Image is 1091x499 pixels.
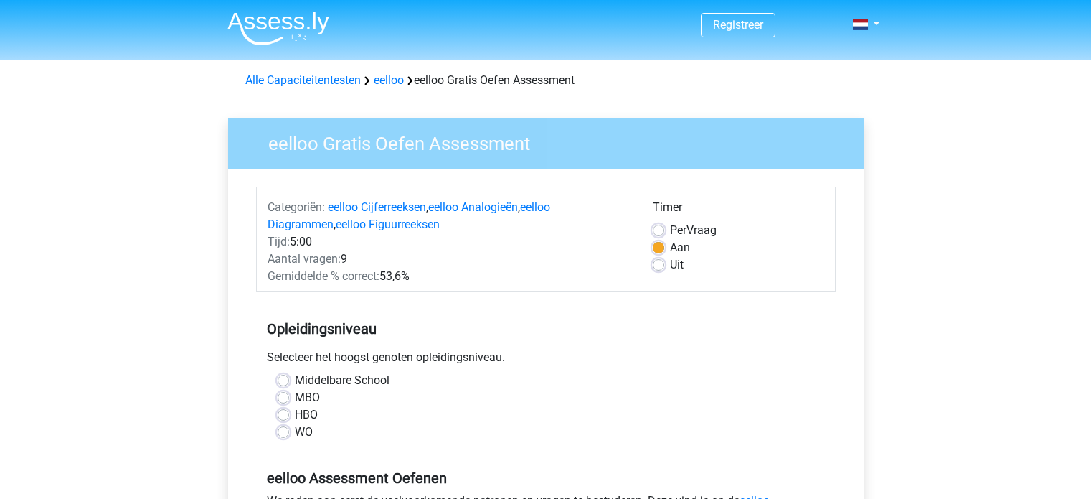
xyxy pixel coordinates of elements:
[257,251,642,268] div: 9
[713,18,763,32] a: Registreer
[256,349,836,372] div: Selecteer het hoogst genoten opleidingsniveau.
[257,268,642,285] div: 53,6%
[670,239,690,256] label: Aan
[328,200,426,214] a: eelloo Cijferreeksen
[268,252,341,266] span: Aantal vragen:
[295,372,389,389] label: Middelbare School
[670,222,717,239] label: Vraag
[428,200,518,214] a: eelloo Analogieën
[227,11,329,45] img: Assessly
[240,72,852,89] div: eelloo Gratis Oefen Assessment
[257,233,642,251] div: 5:00
[267,470,825,487] h5: eelloo Assessment Oefenen
[670,223,686,237] span: Per
[268,269,379,283] span: Gemiddelde % correct:
[295,424,313,441] label: WO
[268,235,290,248] span: Tijd:
[336,218,440,231] a: eelloo Figuurreeksen
[653,199,824,222] div: Timer
[245,73,361,87] a: Alle Capaciteitentesten
[295,389,320,406] label: MBO
[268,200,325,214] span: Categoriën:
[251,127,853,155] h3: eelloo Gratis Oefen Assessment
[374,73,404,87] a: eelloo
[295,406,318,424] label: HBO
[267,314,825,343] h5: Opleidingsniveau
[670,256,684,274] label: Uit
[257,199,642,233] div: , , ,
